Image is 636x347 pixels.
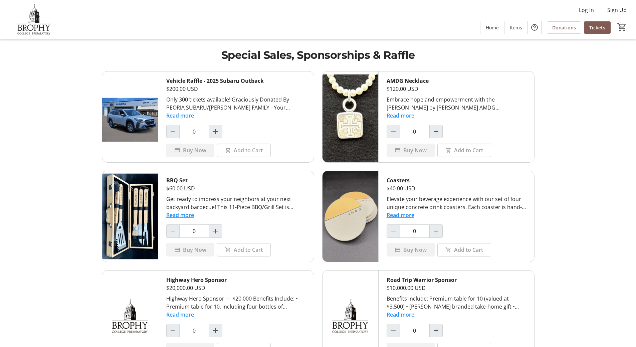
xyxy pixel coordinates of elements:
[579,6,594,14] span: Log In
[102,47,535,63] h1: Special Sales, Sponsorships & Raffle
[547,21,581,34] a: Donations
[616,21,628,33] button: Cart
[387,284,526,292] div: $10,000.00 USD
[166,77,306,85] div: Vehicle Raffle - 2025 Subaru Outback
[166,195,306,211] div: Get ready to impress your neighbors at your next backyard barbecue! This 11-Piece BBQ/Grill Set i...
[574,5,599,15] button: Log In
[607,6,627,14] span: Sign Up
[400,324,430,337] input: Road Trip Warrior Sponsor Quantity
[430,324,442,337] button: Increment by one
[209,324,222,337] button: Increment by one
[166,276,306,284] div: Highway Hero Sponsor
[486,24,499,31] span: Home
[166,176,306,184] div: BBQ Set
[387,112,414,120] button: Read more
[102,71,158,162] img: Vehicle Raffle - 2025 Subaru Outback
[510,24,522,31] span: Items
[323,71,378,162] img: AMDG Necklace
[179,125,209,138] input: Vehicle Raffle - 2025 Subaru Outback Quantity
[552,24,576,31] span: Donations
[400,125,430,138] input: AMDG Necklace Quantity
[480,21,504,34] a: Home
[166,311,194,319] button: Read more
[528,21,541,34] button: Help
[166,112,194,120] button: Read more
[166,211,194,219] button: Read more
[387,195,526,211] div: Elevate your beverage experience with our set of four unique concrete drink coasters. Each coaste...
[179,324,209,337] input: Highway Hero Sponsor Quantity
[102,171,158,262] img: BBQ Set
[430,225,442,237] button: Increment by one
[584,21,611,34] a: Tickets
[387,85,526,93] div: $120.00 USD
[387,184,526,192] div: $40.00 USD
[504,21,527,34] a: Items
[166,85,306,93] div: $200.00 USD
[166,295,306,311] div: Highway Hero Sponsor — $20,000 Benefits Include: • Premium table for 10, including four bottles o...
[387,295,526,311] div: Benefits Include: Premium table for 10 (valued at $3,500) • [PERSON_NAME] branded take-home gift ...
[387,176,526,184] div: Coasters
[387,96,526,112] div: Embrace hope and empowerment with the [PERSON_NAME] by [PERSON_NAME] AMDG [PERSON_NAME] necklace,...
[400,224,430,238] input: Coasters Quantity
[589,24,605,31] span: Tickets
[387,276,526,284] div: Road Trip Warrior Sponsor
[166,184,306,192] div: $60.00 USD
[323,171,378,262] img: Coasters
[387,311,414,319] button: Read more
[179,224,209,238] input: BBQ Set Quantity
[430,125,442,138] button: Increment by one
[166,96,306,112] div: Only 300 tickets available! Graciously Donated By PEORIA SUBARU/[PERSON_NAME] FAMILY - Your Great...
[166,284,306,292] div: $20,000.00 USD
[209,225,222,237] button: Increment by one
[209,125,222,138] button: Increment by one
[387,77,526,85] div: AMDG Necklace
[602,5,632,15] button: Sign Up
[387,211,414,219] button: Read more
[4,3,63,36] img: Brophy College Preparatory 's Logo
